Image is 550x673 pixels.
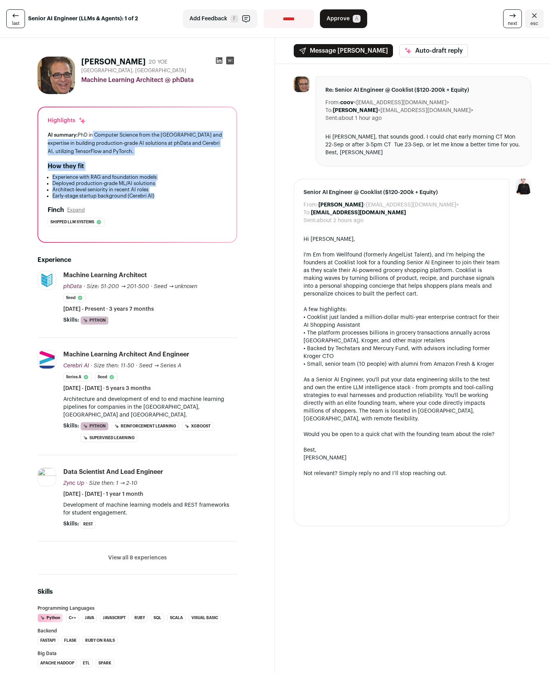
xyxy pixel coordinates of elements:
[6,9,25,28] a: last
[304,217,317,224] dt: Sent:
[82,636,118,645] li: Ruby on Rails
[154,284,198,289] span: Seed → unknown
[37,255,237,265] h2: Experience
[52,174,227,180] li: Experience with RAG and foundation models
[63,395,237,419] p: Architecture and development of end to end machine learning pipelines for companies in the [GEOGR...
[63,481,84,486] span: Zync Up
[304,345,500,360] div: • Backed by Techstars and Mercury Fund, with advisors including former Kroger CTO
[304,329,500,345] div: • The platform processes billions in grocery transactions annually across [GEOGRAPHIC_DATA], Krog...
[318,201,459,209] dd: <[EMAIL_ADDRESS][DOMAIN_NAME]>
[325,133,521,157] div: Hi [PERSON_NAME], that sounds good. I could chat early morning CT Mon 22-Sep or after 3-5pm CT Tu...
[353,15,361,23] span: A
[189,614,221,622] li: Visual Basic
[516,179,531,194] img: 9240684-medium_jpg
[38,271,56,289] img: ce29c211bc943d54dc2942f8d9a1cad0887dca8afe9abe878304a21d0802c417.jpg
[340,100,354,105] b: coov
[48,205,64,215] h2: Finch
[37,659,77,668] li: Apache Hadoop
[108,554,167,562] button: View all 8 experiences
[80,659,93,668] li: ETL
[340,99,449,107] dd: <[EMAIL_ADDRESS][DOMAIN_NAME]>
[28,15,138,23] strong: Senior AI Engineer (LLMs & Agents): 1 of 2
[304,201,318,209] dt: From:
[325,86,521,94] span: Re: Senior AI Engineer @ Cooklist ($120-200k + Equity)
[304,454,500,462] div: [PERSON_NAME]
[508,20,517,27] span: next
[37,57,75,94] img: b3af4623d601b3fa55e8c94105600553ddd85c2ab90db91dd5aafd2c4fcbfe8c
[63,284,82,289] span: phData
[37,636,58,645] li: FastAPI
[82,614,97,622] li: Java
[81,75,237,85] div: Machine Learning Architect @ phData
[50,218,94,226] span: Shipped llm systems
[38,468,56,486] img: 571ba195f78355c6e7ebe98495c7d26e885d1fcec1e00ad21bfdb674d0ef5736
[52,187,227,193] li: Architect-level seniority in recent AI roles
[294,44,393,57] button: Message [PERSON_NAME]
[61,636,79,645] li: Flask
[63,271,147,280] div: Machine Learning Architect
[333,108,378,113] b: [PERSON_NAME]
[37,606,237,611] h3: Programming Languages
[230,15,238,23] span: F
[294,77,309,92] img: b3af4623d601b3fa55e8c94105600553ddd85c2ab90db91dd5aafd2c4fcbfe8c
[304,209,311,217] dt: To:
[304,235,500,243] div: Hi [PERSON_NAME],
[38,349,56,370] img: 58efc7d5f158ca1c8ed867928ceb28e9e70936fc8748c0f3dab0503c68f0ebf9.png
[304,251,500,298] div: I'm Em from Wellfound (formerly AngelList Talent), and I'm helping the founders at Cooklist look ...
[63,373,92,381] li: Series A
[63,385,151,392] span: [DATE] - [DATE] · 5 years 3 months
[48,131,227,155] div: PhD in Computer Science from the [GEOGRAPHIC_DATA] and expertise in building production-grade AI ...
[304,306,500,313] div: A few highlights:
[132,614,148,622] li: Ruby
[63,350,189,359] div: Machine Learning Architect and Engineer
[80,316,109,325] li: Python
[320,9,367,28] button: Approve A
[317,217,363,224] dd: about 2 hours ago
[325,99,340,107] dt: From:
[339,114,382,122] dd: about 1 hour ago
[304,431,500,438] div: Would you be open to a quick chat with the founding team about the role?
[325,107,333,114] dt: To:
[151,614,164,622] li: SQL
[63,520,79,528] span: Skills:
[327,15,350,23] span: Approve
[333,107,473,114] dd: <[EMAIL_ADDRESS][DOMAIN_NAME]>
[304,470,500,477] div: Not relevant? Simply reply no and I’ll stop reaching out.
[304,376,500,423] div: As a Senior AI Engineer, you'll put your data engineering skills to the test and own the entire L...
[304,361,494,367] span: • Small, senior team (10 people) with alumni from Amazon Fresh & Kroger
[325,114,339,122] dt: Sent:
[167,614,186,622] li: Scala
[84,284,149,289] span: · Size: 51-200 → 201-500
[86,481,137,486] span: · Size then: 1 → 2-10
[304,189,500,196] span: Senior AI Engineer @ Cooklist ($120-200k + Equity)
[311,210,406,215] b: [EMAIL_ADDRESS][DOMAIN_NAME]
[52,180,227,187] li: Deployed production-grade ML/AI solutions
[63,468,163,476] div: Data Scientist and Lead Engineer
[136,362,137,370] span: ·
[183,9,257,28] button: Add Feedback F
[37,651,237,656] h3: Big Data
[139,363,181,369] span: Seed → Series A
[112,422,179,431] li: Reinforcement Learning
[63,294,86,302] li: Seed
[182,422,213,431] li: XGBoost
[304,313,500,329] div: • Cooklist just landed a million-dollar multi-year enterprise contract for their AI Shopping Assi...
[100,614,129,622] li: JavaScript
[63,363,89,369] span: Cerebri AI
[318,202,363,208] b: [PERSON_NAME]
[91,363,134,369] span: · Size then: 11-50
[66,614,79,622] li: C++
[37,628,237,633] h3: Backend
[37,614,63,622] li: Python
[63,490,143,498] span: [DATE] - [DATE] · 1 year 1 month
[63,305,154,313] span: [DATE] - Present · 3 years 7 months
[63,316,79,324] span: Skills:
[95,373,118,381] li: Seed
[48,117,86,125] div: Highlights
[399,44,468,57] button: Auto-draft reply
[48,132,78,137] span: AI summary:
[151,283,152,290] span: ·
[81,57,146,68] h1: [PERSON_NAME]
[81,68,186,74] span: [GEOGRAPHIC_DATA], [GEOGRAPHIC_DATA]
[12,20,20,27] span: last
